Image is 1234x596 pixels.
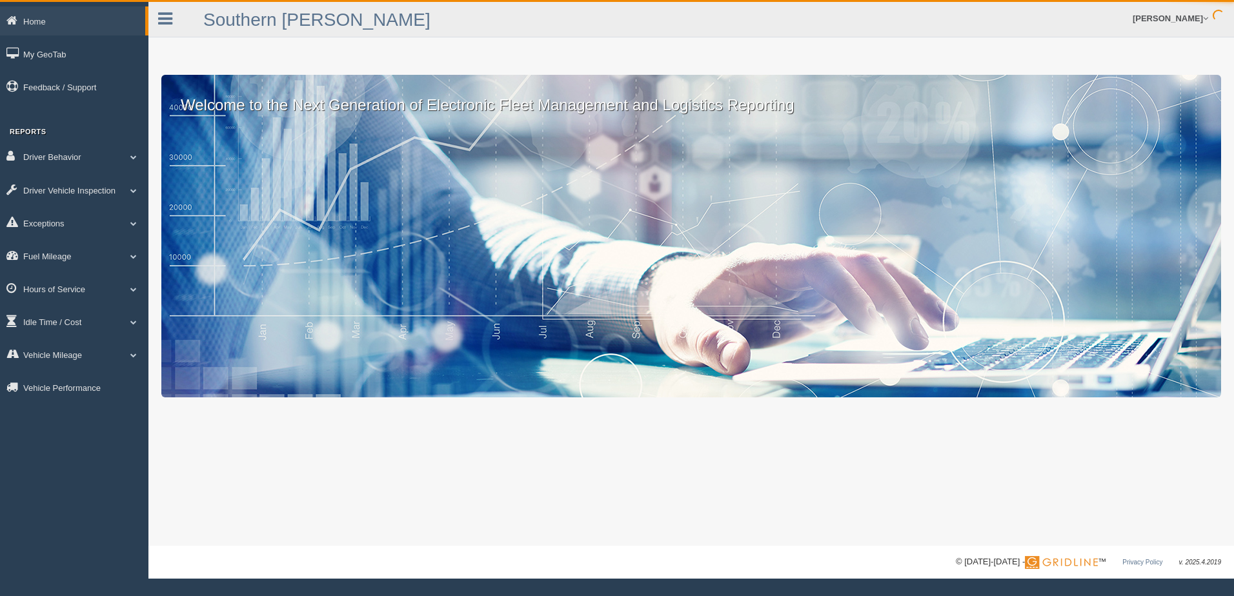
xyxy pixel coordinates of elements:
p: Welcome to the Next Generation of Electronic Fleet Management and Logistics Reporting [161,75,1221,116]
div: © [DATE]-[DATE] - ™ [956,555,1221,569]
span: v. 2025.4.2019 [1179,559,1221,566]
a: Southern [PERSON_NAME] [203,10,430,30]
img: Gridline [1025,556,1098,569]
a: Privacy Policy [1122,559,1162,566]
